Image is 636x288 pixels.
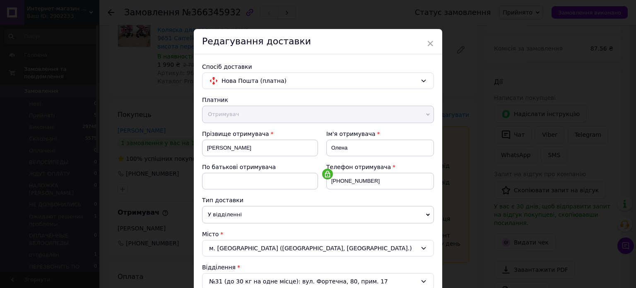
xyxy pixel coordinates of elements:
[202,240,434,257] div: м. [GEOGRAPHIC_DATA] ([GEOGRAPHIC_DATA], [GEOGRAPHIC_DATA].)
[426,36,434,51] span: ×
[194,29,442,54] div: Редагування доставки
[202,97,228,103] span: Платник
[326,164,391,170] span: Телефон отримувача
[202,164,276,170] span: По батькові отримувача
[202,206,434,223] span: У відділенні
[202,263,434,271] div: Відділення
[326,131,376,137] span: Ім'я отримувача
[202,63,434,71] div: Спосіб доставки
[202,106,434,123] span: Отримувач
[202,131,269,137] span: Прізвище отримувача
[222,76,417,85] span: Нова Пошта (платна)
[202,197,243,203] span: Тип доставки
[326,173,434,189] input: +380
[202,230,434,238] div: Місто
